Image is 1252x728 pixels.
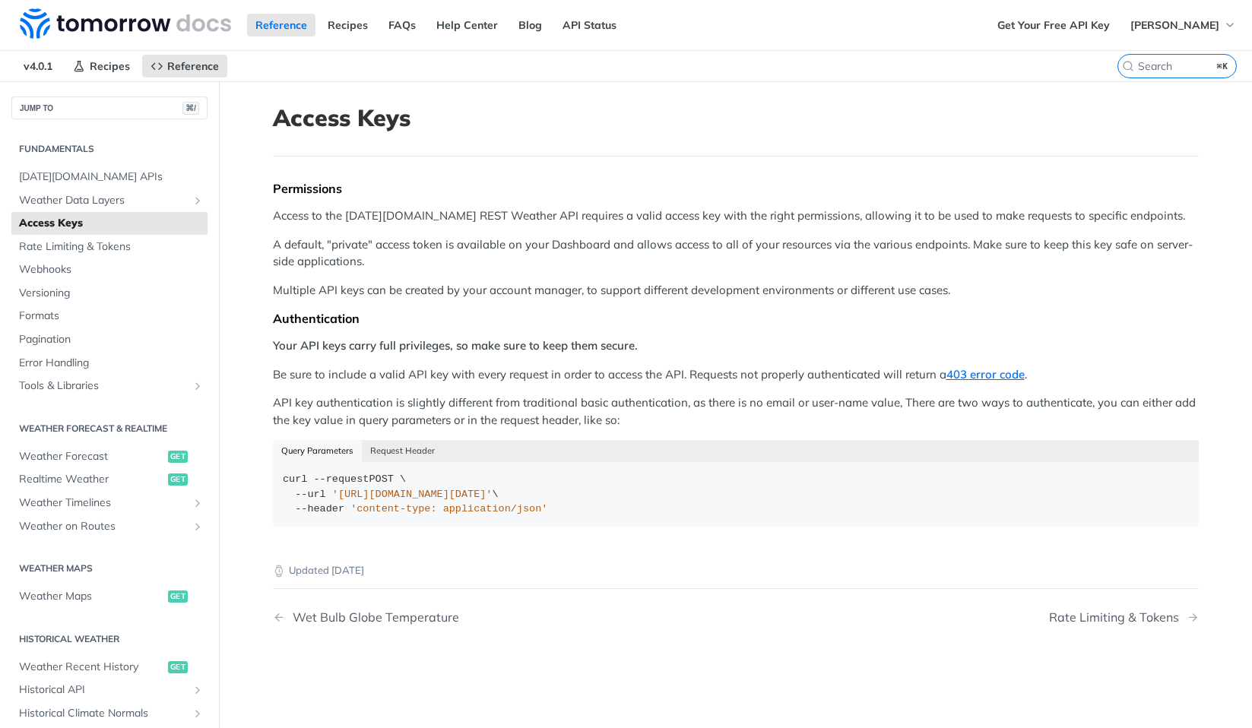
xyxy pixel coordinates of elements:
a: Blog [510,14,550,36]
a: Historical APIShow subpages for Historical API [11,679,208,701]
p: Updated [DATE] [273,563,1199,578]
a: FAQs [380,14,424,36]
span: Weather Forecast [19,449,164,464]
span: get [168,590,188,603]
span: --url [295,489,326,500]
span: Weather on Routes [19,519,188,534]
span: 'content-type: application/json' [350,503,547,514]
button: JUMP TO⌘/ [11,97,208,119]
span: --request [314,473,369,485]
a: Previous Page: Wet Bulb Globe Temperature [273,610,670,625]
h1: Access Keys [273,104,1199,131]
div: Wet Bulb Globe Temperature [285,610,459,625]
span: Pagination [19,332,204,347]
a: Webhooks [11,258,208,281]
span: Realtime Weather [19,472,164,487]
button: Show subpages for Historical Climate Normals [192,707,204,720]
span: v4.0.1 [15,55,61,78]
span: Recipes [90,59,130,73]
span: ⌘/ [182,102,199,115]
a: Formats [11,305,208,328]
a: Versioning [11,282,208,305]
span: Webhooks [19,262,204,277]
a: Tools & LibrariesShow subpages for Tools & Libraries [11,375,208,397]
a: Get Your Free API Key [989,14,1118,36]
svg: Search [1122,60,1134,72]
a: Weather Mapsget [11,585,208,608]
p: A default, "private" access token is available on your Dashboard and allows access to all of your... [273,236,1199,271]
span: Historical API [19,682,188,698]
span: Tools & Libraries [19,378,188,394]
div: Permissions [273,181,1199,196]
span: --header [295,503,344,514]
span: Access Keys [19,216,204,231]
h2: Historical Weather [11,632,208,646]
a: Weather TimelinesShow subpages for Weather Timelines [11,492,208,514]
a: Error Handling [11,352,208,375]
span: [DATE][DOMAIN_NAME] APIs [19,169,204,185]
button: Show subpages for Weather on Routes [192,521,204,533]
span: get [168,661,188,673]
div: Authentication [273,311,1199,326]
p: Be sure to include a valid API key with every request in order to access the API. Requests not pr... [273,366,1199,384]
nav: Pagination Controls [273,595,1199,640]
span: Formats [19,309,204,324]
div: Rate Limiting & Tokens [1049,610,1187,625]
span: Historical Climate Normals [19,706,188,721]
p: Multiple API keys can be created by your account manager, to support different development enviro... [273,282,1199,299]
a: Next Page: Rate Limiting & Tokens [1049,610,1199,625]
span: get [168,451,188,463]
span: [PERSON_NAME] [1130,18,1219,32]
a: 403 error code [946,367,1025,381]
button: Show subpages for Weather Timelines [192,497,204,509]
h2: Weather Maps [11,562,208,575]
p: API key authentication is slightly different from traditional basic authentication, as there is n... [273,394,1199,429]
a: Pagination [11,328,208,351]
p: Access to the [DATE][DOMAIN_NAME] REST Weather API requires a valid access key with the right per... [273,207,1199,225]
kbd: ⌘K [1213,59,1232,74]
span: Weather Maps [19,589,164,604]
span: Weather Timelines [19,495,188,511]
span: '[URL][DOMAIN_NAME][DATE]' [332,489,493,500]
span: Reference [167,59,219,73]
img: Tomorrow.io Weather API Docs [20,8,231,39]
button: Show subpages for Weather Data Layers [192,195,204,207]
a: Weather Recent Historyget [11,656,208,679]
a: Access Keys [11,212,208,235]
button: Show subpages for Historical API [192,684,204,696]
a: Recipes [65,55,138,78]
a: Recipes [319,14,376,36]
span: Rate Limiting & Tokens [19,239,204,255]
a: Weather on RoutesShow subpages for Weather on Routes [11,515,208,538]
div: POST \ \ [283,472,1188,517]
button: Request Header [362,440,444,461]
h2: Weather Forecast & realtime [11,422,208,435]
a: Weather Data LayersShow subpages for Weather Data Layers [11,189,208,212]
button: [PERSON_NAME] [1122,14,1244,36]
span: get [168,473,188,486]
span: Versioning [19,286,204,301]
button: Show subpages for Tools & Libraries [192,380,204,392]
span: Weather Recent History [19,660,164,675]
a: Reference [247,14,315,36]
span: curl [283,473,307,485]
a: Weather Forecastget [11,445,208,468]
a: Historical Climate NormalsShow subpages for Historical Climate Normals [11,702,208,725]
strong: Your API keys carry full privileges, so make sure to keep them secure. [273,338,638,353]
a: Help Center [428,14,506,36]
a: [DATE][DOMAIN_NAME] APIs [11,166,208,188]
h2: Fundamentals [11,142,208,156]
a: Rate Limiting & Tokens [11,236,208,258]
span: Error Handling [19,356,204,371]
a: Reference [142,55,227,78]
a: API Status [554,14,625,36]
span: Weather Data Layers [19,193,188,208]
a: Realtime Weatherget [11,468,208,491]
